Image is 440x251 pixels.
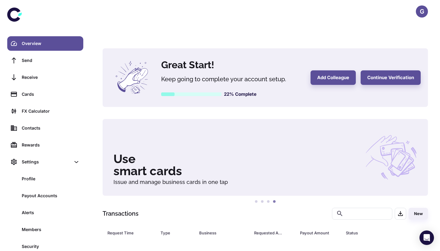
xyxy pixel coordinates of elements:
button: G [416,5,428,18]
div: Security [22,243,80,250]
a: Members [7,222,83,237]
h5: Keep going to complete your account setup. [161,75,303,84]
button: 3 [265,199,271,205]
button: New [409,208,428,220]
a: Alerts [7,205,83,220]
span: Payout Amount [300,229,339,237]
div: Type [161,229,184,237]
a: Rewards [7,138,83,152]
button: Continue Verification [361,70,421,85]
a: Receive [7,70,83,85]
button: 2 [259,199,265,205]
span: Requested Amount [254,229,293,237]
div: Alerts [22,209,80,216]
h1: Transactions [103,209,139,218]
a: Contacts [7,121,83,135]
div: Requested Amount [254,229,285,237]
h6: Issue and manage business cards in one tap [113,179,417,185]
h4: Great Start! [161,58,303,72]
div: Cards [22,91,80,98]
a: Send [7,53,83,68]
div: Profile [22,175,80,182]
span: Status [346,229,403,237]
span: Type [161,229,192,237]
button: 1 [253,199,259,205]
a: Overview [7,36,83,51]
button: Add Colleague [311,70,356,85]
div: Payout Accounts [22,192,80,199]
span: Request Time [107,229,153,237]
a: FX Calculator [7,104,83,118]
a: Cards [7,87,83,101]
a: Payout Accounts [7,188,83,203]
div: Status [346,229,395,237]
div: Receive [22,74,80,81]
div: Members [22,226,80,233]
div: Rewards [22,142,80,148]
h3: Use smart cards [113,153,417,177]
div: Request Time [107,229,145,237]
div: Overview [22,40,80,47]
div: Open Intercom Messenger [419,230,434,245]
div: Contacts [22,125,80,131]
div: FX Calculator [22,108,80,114]
div: Settings [7,155,83,169]
h6: 22% Complete [224,91,257,98]
div: Settings [22,159,71,165]
button: 4 [271,199,277,205]
a: Profile [7,172,83,186]
div: Payout Amount [300,229,331,237]
div: Send [22,57,80,64]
